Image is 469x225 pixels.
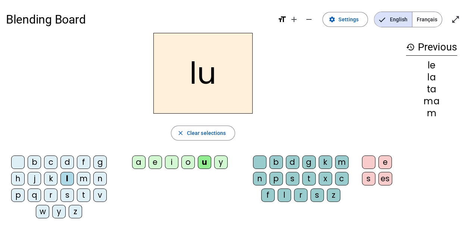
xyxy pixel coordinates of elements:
div: s [286,172,299,185]
div: b [28,155,41,169]
div: w [36,205,49,218]
div: d [286,155,299,169]
button: Decrease font size [301,12,316,27]
div: e [148,155,162,169]
button: Enter full screen [448,12,463,27]
div: q [28,188,41,202]
mat-icon: format_size [278,15,287,24]
div: y [214,155,228,169]
div: l [278,188,291,202]
div: s [60,188,74,202]
span: Français [412,12,442,27]
div: d [60,155,74,169]
mat-button-toggle-group: Language selection [374,12,442,27]
h2: lu [153,33,253,114]
div: a [132,155,146,169]
div: z [69,205,82,218]
div: ma [406,97,457,106]
button: Increase font size [287,12,301,27]
span: Clear selections [187,129,226,138]
div: j [28,172,41,185]
div: es [378,172,392,185]
div: p [11,188,25,202]
div: n [93,172,107,185]
div: g [302,155,316,169]
div: r [44,188,57,202]
div: t [302,172,316,185]
div: x [319,172,332,185]
div: n [253,172,266,185]
span: English [374,12,412,27]
div: p [269,172,283,185]
mat-icon: settings [329,16,335,23]
div: z [327,188,340,202]
button: Settings [322,12,368,27]
div: la [406,73,457,82]
div: m [335,155,348,169]
div: m [406,109,457,118]
div: f [261,188,275,202]
div: s [362,172,375,185]
span: Settings [338,15,359,24]
div: k [319,155,332,169]
mat-icon: remove [304,15,313,24]
div: g [93,155,107,169]
mat-icon: history [406,43,415,52]
div: b [269,155,283,169]
div: ta [406,85,457,94]
button: Clear selections [171,126,235,141]
mat-icon: add [290,15,298,24]
div: f [77,155,90,169]
div: le [406,61,457,70]
div: y [52,205,66,218]
div: c [335,172,348,185]
div: o [181,155,195,169]
mat-icon: open_in_full [451,15,460,24]
div: c [44,155,57,169]
div: u [198,155,211,169]
div: r [294,188,307,202]
div: s [310,188,324,202]
div: k [44,172,57,185]
div: e [378,155,392,169]
div: t [77,188,90,202]
div: m [77,172,90,185]
h1: Blending Board [6,7,272,31]
div: h [11,172,25,185]
div: l [60,172,74,185]
mat-icon: close [177,130,184,136]
div: i [165,155,178,169]
div: v [93,188,107,202]
h3: Previous [406,39,457,56]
